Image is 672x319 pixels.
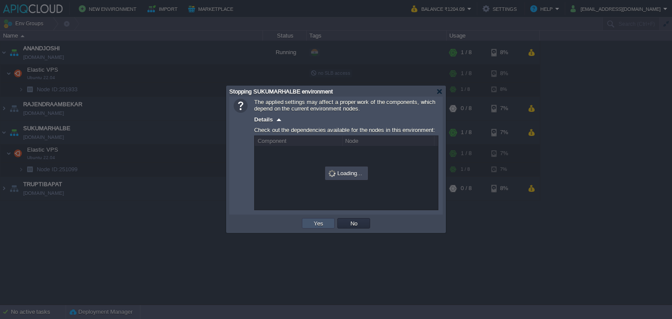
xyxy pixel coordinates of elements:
[348,219,360,227] button: No
[326,167,367,179] div: Loading...
[229,88,333,95] span: Stopping SUKUMARHALBE environment
[254,125,438,135] div: Check out the dependencies available for the nodes in this environment:
[254,116,273,123] span: Details
[311,219,326,227] button: Yes
[254,99,435,112] span: The applied settings may affect a proper work of the components, which depend on the current envi...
